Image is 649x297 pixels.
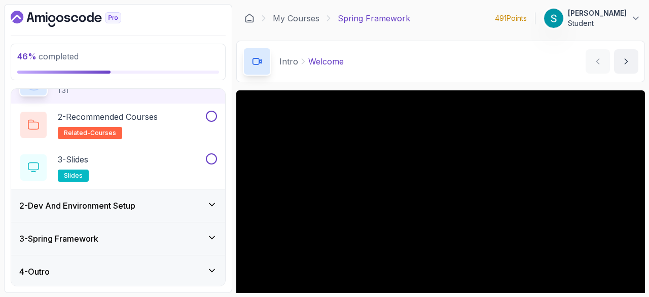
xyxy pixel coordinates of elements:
p: 1:31 [58,85,101,95]
button: 3-Spring Framework [11,222,225,255]
p: Student [568,18,627,28]
span: completed [17,51,79,61]
h3: 2 - Dev And Environment Setup [19,200,135,212]
p: 3 - Slides [58,153,88,166]
p: 491 Points [495,13,527,23]
p: Intro [279,55,298,68]
p: Welcome [308,55,344,68]
button: 3-Slidesslides [19,153,217,182]
span: related-courses [64,129,116,137]
button: 4-Outro [11,255,225,288]
button: 2-Recommended Coursesrelated-courses [19,111,217,139]
a: Dashboard [244,13,255,23]
span: 46 % [17,51,37,61]
a: My Courses [273,12,319,24]
a: Dashboard [11,11,145,27]
button: user profile image[PERSON_NAME]Student [544,8,641,28]
p: Spring Framework [338,12,410,24]
button: previous content [586,49,610,74]
button: 2-Dev And Environment Setup [11,189,225,222]
h3: 3 - Spring Framework [19,233,98,245]
p: 2 - Recommended Courses [58,111,158,123]
button: next content [614,49,638,74]
span: slides [64,172,83,180]
img: user profile image [544,9,563,28]
h3: 4 - Outro [19,266,50,278]
p: [PERSON_NAME] [568,8,627,18]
